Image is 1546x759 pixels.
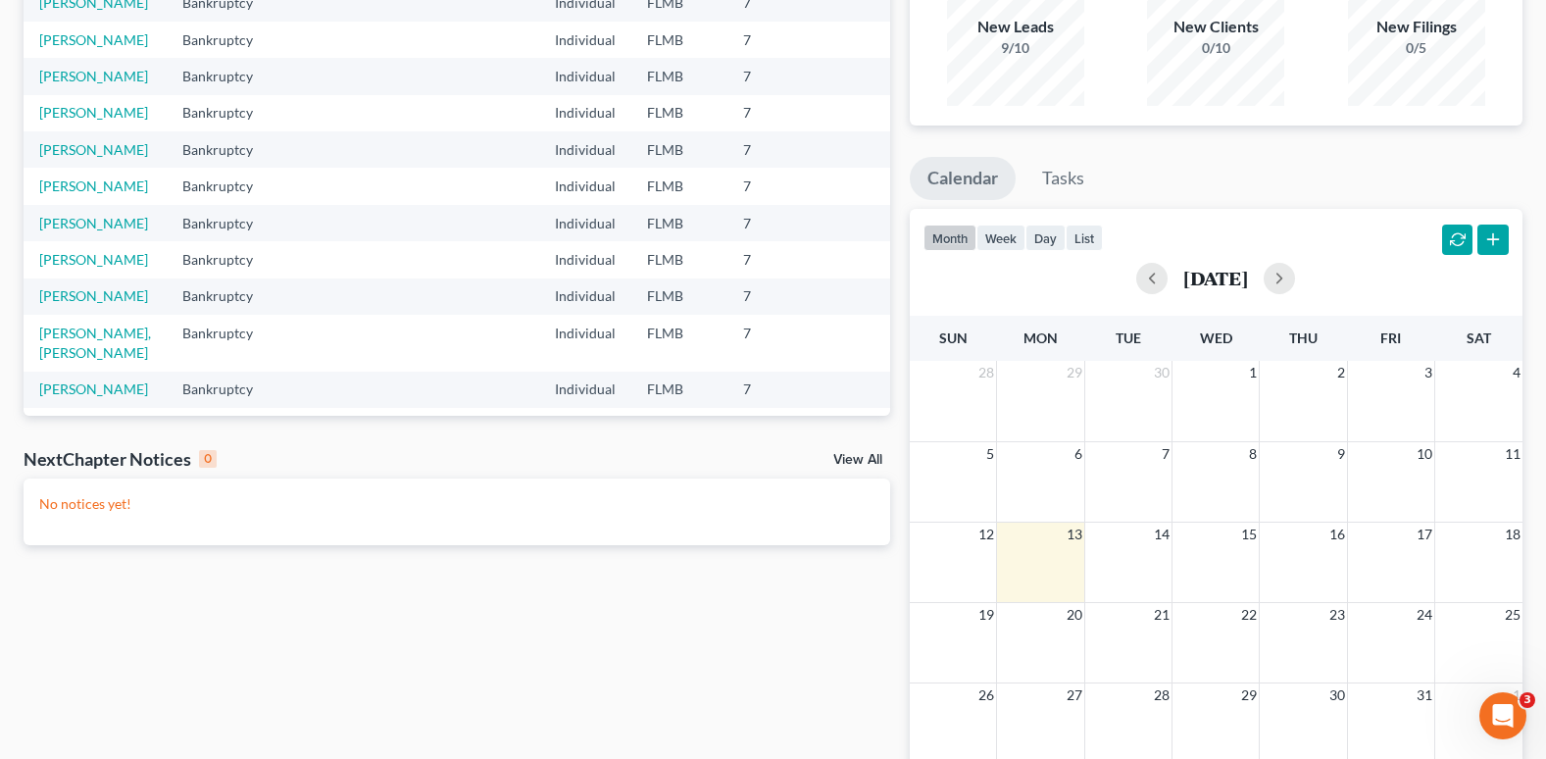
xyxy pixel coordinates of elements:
span: 31 [1415,683,1434,707]
td: FLMB [631,372,727,408]
td: Bankruptcy [167,408,289,444]
td: Bankruptcy [167,58,289,94]
td: 7 [727,372,825,408]
div: 9/10 [947,38,1084,58]
td: Bankruptcy [167,241,289,278]
span: 13 [1065,523,1084,546]
td: Bankruptcy [167,22,289,58]
td: FLMB [631,205,727,241]
span: 21 [1152,603,1172,627]
td: Individual [539,95,631,131]
td: FLMB [631,168,727,204]
div: NextChapter Notices [24,447,217,471]
p: No notices yet! [39,494,874,514]
a: [PERSON_NAME] [39,68,148,84]
div: New Filings [1348,16,1485,38]
a: [PERSON_NAME] [39,31,148,48]
span: 19 [976,603,996,627]
td: Individual [539,315,631,371]
span: 28 [976,361,996,384]
a: [PERSON_NAME] [39,251,148,268]
td: FLMB [631,22,727,58]
td: FLMB [631,131,727,168]
span: Fri [1380,329,1401,346]
span: 12 [976,523,996,546]
td: 7 [727,95,825,131]
a: [PERSON_NAME] [39,141,148,158]
td: 7 [727,131,825,168]
td: Bankruptcy [167,95,289,131]
td: 7 [727,408,825,444]
a: [PERSON_NAME] [39,177,148,194]
span: 24 [1415,603,1434,627]
td: Individual [539,58,631,94]
button: list [1066,225,1103,251]
span: 30 [1327,683,1347,707]
span: 3 [1422,361,1434,384]
span: 23 [1327,603,1347,627]
span: 17 [1415,523,1434,546]
td: Individual [539,408,631,444]
span: 15 [1239,523,1259,546]
iframe: Intercom live chat [1479,692,1526,739]
span: 14 [1152,523,1172,546]
td: Bankruptcy [167,278,289,315]
span: 29 [1065,361,1084,384]
span: 27 [1065,683,1084,707]
td: 7 [727,58,825,94]
td: FLMB [631,408,727,444]
span: 25 [1503,603,1522,627]
td: 7 [727,205,825,241]
a: [PERSON_NAME], [PERSON_NAME] [39,325,151,361]
span: 1 [1247,361,1259,384]
span: 28 [1152,683,1172,707]
a: [PERSON_NAME] [39,380,148,397]
span: 6 [1072,442,1084,466]
span: 29 [1239,683,1259,707]
td: 7 [727,241,825,278]
td: FLMB [631,58,727,94]
h2: [DATE] [1183,268,1248,288]
span: Sun [939,329,968,346]
a: [PERSON_NAME] [39,287,148,304]
td: 7 [727,22,825,58]
td: Bankruptcy [167,315,289,371]
td: Bankruptcy [167,168,289,204]
span: 7 [1160,442,1172,466]
td: FLMB [631,241,727,278]
td: FLMB [631,315,727,371]
span: 1 [1511,683,1522,707]
td: Individual [539,205,631,241]
span: 10 [1415,442,1434,466]
span: 18 [1503,523,1522,546]
span: Sat [1467,329,1491,346]
span: Mon [1023,329,1058,346]
span: 11 [1503,442,1522,466]
span: Thu [1289,329,1318,346]
div: 0/10 [1147,38,1284,58]
div: New Clients [1147,16,1284,38]
span: Wed [1200,329,1232,346]
button: day [1025,225,1066,251]
td: Bankruptcy [167,131,289,168]
td: FLMB [631,95,727,131]
span: 4 [1511,361,1522,384]
span: 26 [976,683,996,707]
td: Individual [539,241,631,278]
a: Tasks [1024,157,1102,200]
div: 0/5 [1348,38,1485,58]
span: 5 [984,442,996,466]
span: Tue [1116,329,1141,346]
td: 7 [727,278,825,315]
button: week [976,225,1025,251]
td: Bankruptcy [167,205,289,241]
button: month [923,225,976,251]
span: 9 [1335,442,1347,466]
td: 7 [727,168,825,204]
a: [PERSON_NAME] [39,215,148,231]
td: Individual [539,372,631,408]
td: Individual [539,168,631,204]
span: 22 [1239,603,1259,627]
span: 20 [1065,603,1084,627]
div: 0 [199,450,217,468]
